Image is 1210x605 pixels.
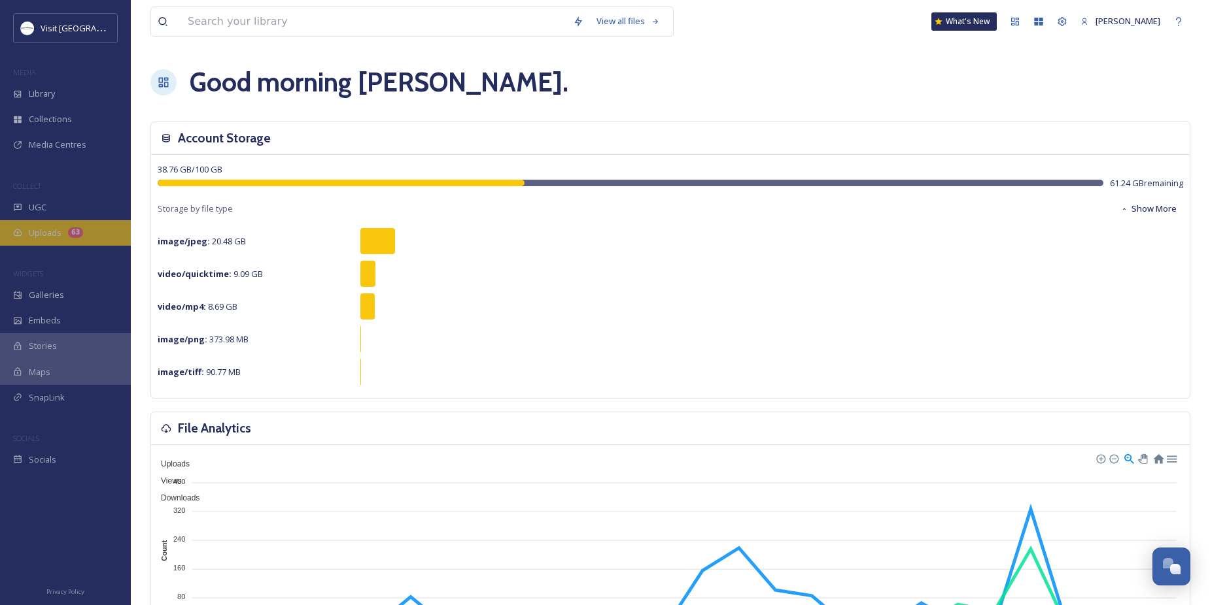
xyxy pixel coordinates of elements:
div: Selection Zoom [1123,452,1134,463]
a: View all files [590,8,666,34]
img: Circle%20Logo.png [21,22,34,35]
button: Open Chat [1152,548,1190,585]
span: SnapLink [29,391,65,404]
h1: Good morning [PERSON_NAME] . [190,63,568,102]
span: WIDGETS [13,269,43,278]
span: Storage by file type [158,203,233,215]
strong: image/jpeg : [158,235,210,247]
tspan: 320 [173,506,185,514]
span: 8.69 GB [158,301,237,312]
tspan: 80 [177,593,185,600]
tspan: 240 [173,535,185,543]
div: Menu [1166,452,1177,463]
span: Stories [29,340,57,352]
span: Embeds [29,314,61,327]
strong: image/tiff : [158,366,204,378]
a: [PERSON_NAME] [1074,8,1167,34]
span: Downloads [151,493,199,502]
span: 9.09 GB [158,268,263,280]
div: Panning [1138,454,1146,462]
tspan: 160 [173,564,185,572]
span: Maps [29,366,50,378]
span: Media Centres [29,139,86,151]
div: 63 [68,227,83,238]
span: 90.77 MB [158,366,241,378]
span: Library [29,88,55,100]
a: Privacy Policy [46,583,84,598]
div: Zoom In [1096,453,1105,463]
span: 20.48 GB [158,235,246,247]
span: 373.98 MB [158,333,249,345]
span: 38.76 GB / 100 GB [158,163,222,175]
div: Reset Zoom [1152,452,1164,463]
h3: Account Storage [178,129,271,148]
span: SOCIALS [13,433,39,443]
strong: video/quicktime : [158,268,232,280]
input: Search your library [181,7,566,36]
strong: image/png : [158,333,207,345]
span: [PERSON_NAME] [1096,15,1160,27]
span: Views [151,476,182,485]
span: Privacy Policy [46,587,84,596]
span: Visit [GEOGRAPHIC_DATA] [41,22,142,34]
span: MEDIA [13,67,36,77]
tspan: 400 [173,477,185,485]
span: Uploads [29,227,61,239]
span: UGC [29,201,46,214]
span: 61.24 GB remaining [1110,177,1183,189]
h3: File Analytics [178,419,251,438]
span: Socials [29,453,56,466]
a: What's New [931,12,997,31]
strong: video/mp4 : [158,301,206,312]
span: Uploads [151,459,190,468]
span: Collections [29,113,72,125]
span: COLLECT [13,181,41,191]
span: Galleries [29,289,64,301]
button: Show More [1114,196,1183,221]
text: Count [160,540,168,561]
div: Zoom Out [1109,453,1118,463]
